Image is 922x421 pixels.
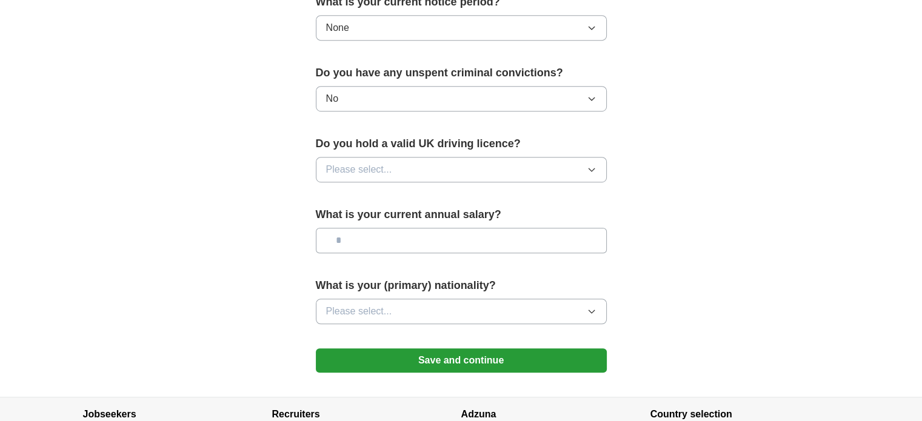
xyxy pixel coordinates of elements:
button: Save and continue [316,348,607,373]
button: Please select... [316,157,607,182]
button: None [316,15,607,41]
label: Do you have any unspent criminal convictions? [316,65,607,81]
span: No [326,91,338,106]
button: Please select... [316,299,607,324]
label: What is your (primary) nationality? [316,277,607,294]
label: What is your current annual salary? [316,207,607,223]
span: None [326,21,349,35]
span: Please select... [326,162,392,177]
span: Please select... [326,304,392,319]
button: No [316,86,607,111]
label: Do you hold a valid UK driving licence? [316,136,607,152]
